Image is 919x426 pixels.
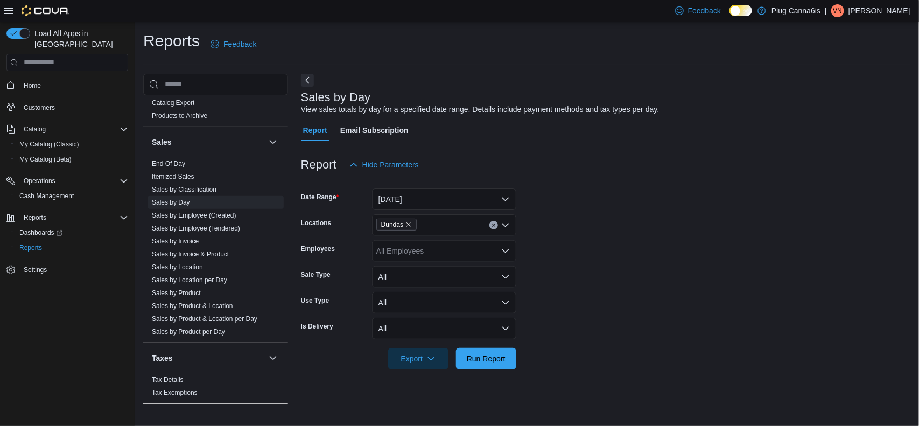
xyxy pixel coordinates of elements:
[152,185,216,194] span: Sales by Classification
[301,158,336,171] h3: Report
[143,96,288,127] div: Products
[152,99,194,107] span: Catalog Export
[11,240,132,255] button: Reports
[24,81,41,90] span: Home
[301,193,339,201] label: Date Range
[833,4,843,17] span: VN
[395,348,442,369] span: Export
[2,210,132,225] button: Reports
[152,327,225,336] span: Sales by Product per Day
[152,289,201,297] span: Sales by Product
[2,173,132,188] button: Operations
[15,241,128,254] span: Reports
[381,219,403,230] span: Dundas
[6,73,128,306] nav: Complex example
[152,199,190,206] a: Sales by Day
[19,79,45,92] a: Home
[152,375,184,384] span: Tax Details
[729,5,752,16] input: Dark Mode
[372,266,516,288] button: All
[19,101,128,114] span: Customers
[152,137,264,148] button: Sales
[143,30,200,52] h1: Reports
[405,221,412,228] button: Remove Dundas from selection in this group
[15,241,46,254] a: Reports
[30,28,128,50] span: Load All Apps in [GEOGRAPHIC_DATA]
[152,302,233,310] span: Sales by Product & Location
[152,315,257,323] span: Sales by Product & Location per Day
[11,152,132,167] button: My Catalog (Beta)
[15,153,128,166] span: My Catalog (Beta)
[301,91,371,104] h3: Sales by Day
[152,172,194,181] span: Itemized Sales
[11,188,132,204] button: Cash Management
[303,120,327,141] span: Report
[152,376,184,383] a: Tax Details
[19,123,128,136] span: Catalog
[345,154,423,176] button: Hide Parameters
[372,318,516,339] button: All
[688,5,721,16] span: Feedback
[729,16,730,17] span: Dark Mode
[19,211,128,224] span: Reports
[489,221,498,229] button: Clear input
[143,157,288,343] div: Sales
[24,103,55,112] span: Customers
[24,177,55,185] span: Operations
[19,174,128,187] span: Operations
[152,111,207,120] span: Products to Archive
[223,39,256,50] span: Feedback
[24,213,46,222] span: Reports
[19,174,60,187] button: Operations
[301,245,335,253] label: Employees
[266,352,279,365] button: Taxes
[19,243,42,252] span: Reports
[848,4,910,17] p: [PERSON_NAME]
[301,74,314,87] button: Next
[362,159,419,170] span: Hide Parameters
[372,292,516,313] button: All
[15,226,128,239] span: Dashboards
[152,211,236,220] span: Sales by Employee (Created)
[152,160,185,167] a: End Of Day
[15,190,128,202] span: Cash Management
[2,100,132,115] button: Customers
[152,112,207,120] a: Products to Archive
[152,250,229,258] a: Sales by Invoice & Product
[152,263,203,271] span: Sales by Location
[2,122,132,137] button: Catalog
[152,315,257,323] a: Sales by Product & Location per Day
[152,389,198,396] a: Tax Exemptions
[501,247,510,255] button: Open list of options
[2,78,132,93] button: Home
[19,263,128,276] span: Settings
[19,79,128,92] span: Home
[143,373,288,403] div: Taxes
[19,228,62,237] span: Dashboards
[372,188,516,210] button: [DATE]
[301,296,329,305] label: Use Type
[152,159,185,168] span: End Of Day
[152,186,216,193] a: Sales by Classification
[152,276,227,284] a: Sales by Location per Day
[456,348,516,369] button: Run Report
[19,192,74,200] span: Cash Management
[152,212,236,219] a: Sales by Employee (Created)
[467,353,506,364] span: Run Report
[152,198,190,207] span: Sales by Day
[825,4,827,17] p: |
[15,138,128,151] span: My Catalog (Classic)
[152,388,198,397] span: Tax Exemptions
[152,173,194,180] a: Itemized Sales
[152,353,264,364] button: Taxes
[152,353,173,364] h3: Taxes
[301,104,660,115] div: View sales totals by day for a specified date range. Details include payment methods and tax type...
[15,153,76,166] a: My Catalog (Beta)
[15,226,67,239] a: Dashboards
[152,238,199,245] a: Sales by Invoice
[19,140,79,149] span: My Catalog (Classic)
[24,125,46,134] span: Catalog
